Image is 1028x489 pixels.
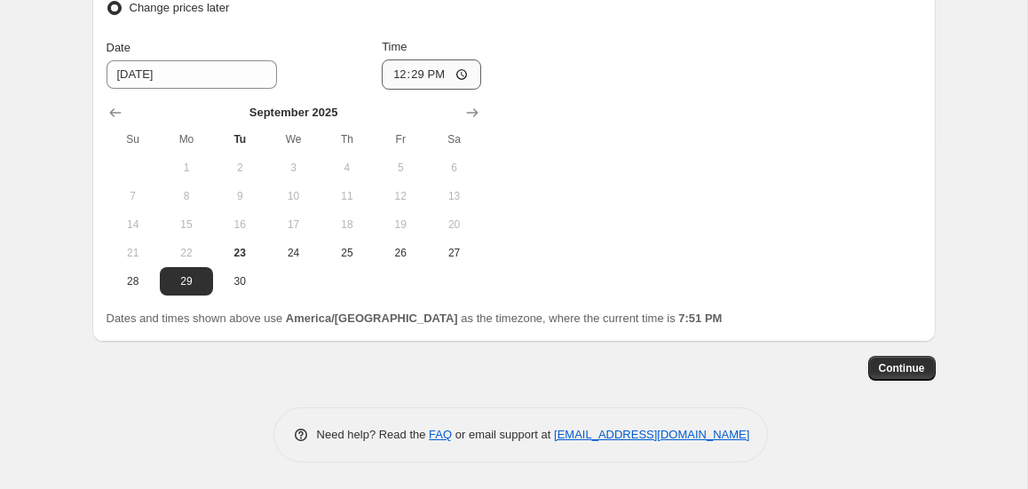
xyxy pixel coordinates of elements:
[266,125,320,154] th: Wednesday
[328,132,367,146] span: Th
[107,312,723,325] span: Dates and times shown above use as the timezone, where the current time is
[381,217,420,232] span: 19
[220,274,259,288] span: 30
[328,161,367,175] span: 4
[273,161,312,175] span: 3
[434,217,473,232] span: 20
[434,132,473,146] span: Sa
[434,161,473,175] span: 6
[220,217,259,232] span: 16
[434,246,473,260] span: 27
[320,239,374,267] button: Thursday September 25 2025
[107,267,160,296] button: Sunday September 28 2025
[167,246,206,260] span: 22
[160,154,213,182] button: Monday September 1 2025
[320,182,374,210] button: Thursday September 11 2025
[879,361,925,375] span: Continue
[381,132,420,146] span: Fr
[114,246,153,260] span: 21
[374,154,427,182] button: Friday September 5 2025
[114,217,153,232] span: 14
[213,154,266,182] button: Tuesday September 2 2025
[266,210,320,239] button: Wednesday September 17 2025
[452,428,554,441] span: or email support at
[374,182,427,210] button: Friday September 12 2025
[273,246,312,260] span: 24
[286,312,458,325] b: America/[GEOGRAPHIC_DATA]
[381,189,420,203] span: 12
[114,189,153,203] span: 7
[374,239,427,267] button: Friday September 26 2025
[320,154,374,182] button: Thursday September 4 2025
[213,182,266,210] button: Tuesday September 9 2025
[273,217,312,232] span: 17
[160,182,213,210] button: Monday September 8 2025
[320,210,374,239] button: Thursday September 18 2025
[266,239,320,267] button: Wednesday September 24 2025
[266,154,320,182] button: Wednesday September 3 2025
[328,246,367,260] span: 25
[328,217,367,232] span: 18
[160,210,213,239] button: Monday September 15 2025
[427,239,480,267] button: Saturday September 27 2025
[427,210,480,239] button: Saturday September 20 2025
[374,125,427,154] th: Friday
[167,132,206,146] span: Mo
[427,154,480,182] button: Saturday September 6 2025
[381,161,420,175] span: 5
[107,125,160,154] th: Sunday
[381,246,420,260] span: 26
[167,217,206,232] span: 15
[220,246,259,260] span: 23
[167,161,206,175] span: 1
[374,210,427,239] button: Friday September 19 2025
[382,59,481,90] input: 12:00
[103,100,128,125] button: Show previous month, August 2025
[220,189,259,203] span: 9
[382,40,407,53] span: Time
[160,267,213,296] button: Monday September 29 2025
[427,182,480,210] button: Saturday September 13 2025
[107,41,130,54] span: Date
[213,267,266,296] button: Tuesday September 30 2025
[167,274,206,288] span: 29
[220,161,259,175] span: 2
[273,189,312,203] span: 10
[460,100,485,125] button: Show next month, October 2025
[114,132,153,146] span: Su
[678,312,722,325] b: 7:51 PM
[868,356,936,381] button: Continue
[160,125,213,154] th: Monday
[317,428,430,441] span: Need help? Read the
[320,125,374,154] th: Thursday
[213,210,266,239] button: Tuesday September 16 2025
[107,182,160,210] button: Sunday September 7 2025
[427,125,480,154] th: Saturday
[220,132,259,146] span: Tu
[213,239,266,267] button: Today Tuesday September 23 2025
[167,189,206,203] span: 8
[429,428,452,441] a: FAQ
[554,428,749,441] a: [EMAIL_ADDRESS][DOMAIN_NAME]
[160,239,213,267] button: Monday September 22 2025
[107,60,277,89] input: 9/23/2025
[114,274,153,288] span: 28
[434,189,473,203] span: 13
[130,1,230,14] span: Change prices later
[328,189,367,203] span: 11
[107,210,160,239] button: Sunday September 14 2025
[213,125,266,154] th: Tuesday
[107,239,160,267] button: Sunday September 21 2025
[266,182,320,210] button: Wednesday September 10 2025
[273,132,312,146] span: We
